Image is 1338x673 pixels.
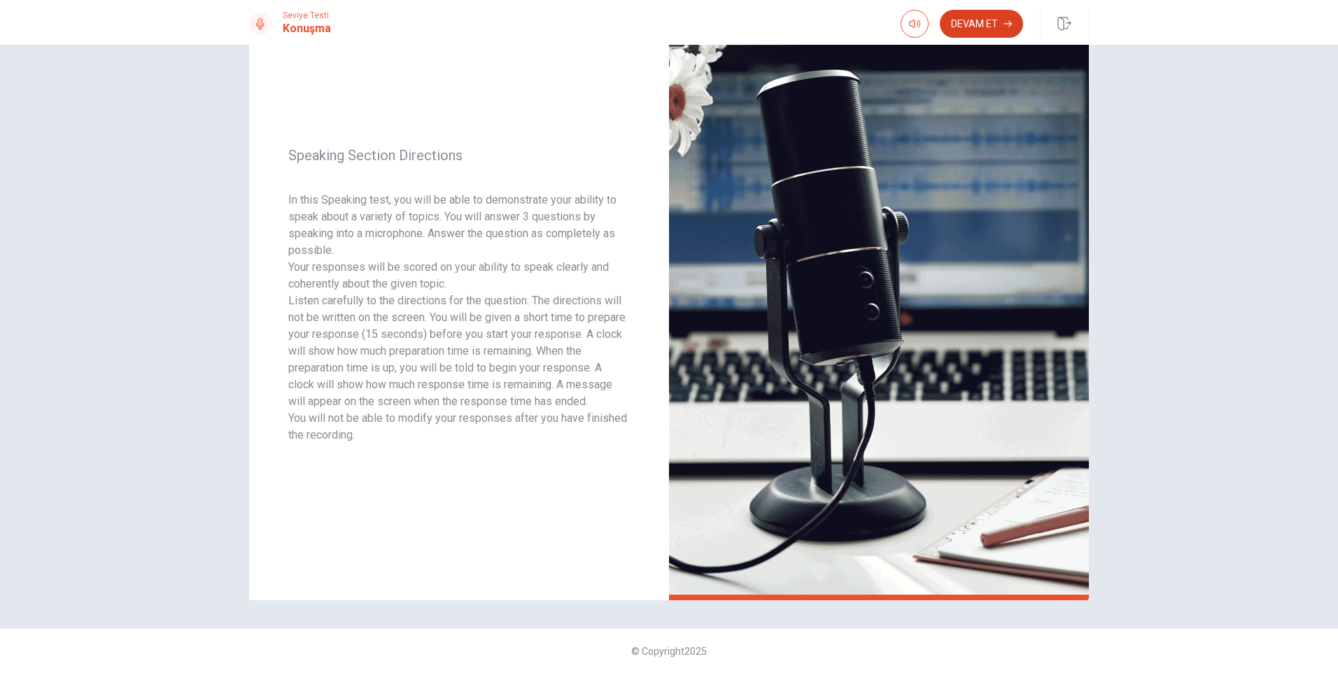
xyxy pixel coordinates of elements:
[283,10,331,20] span: Seviye Testi
[288,410,630,444] p: You will not be able to modify your responses after you have finished the recording.
[940,10,1023,38] button: Devam Et
[288,292,630,410] p: Listen carefully to the directions for the question. The directions will not be written on the sc...
[631,646,707,657] span: © Copyright 2025
[288,147,630,164] span: Speaking Section Directions
[288,192,630,259] p: In this Speaking test, you will be able to demonstrate your ability to speak about a variety of t...
[288,259,630,292] p: Your responses will be scored on your ability to speak clearly and coherently about the given topic.
[283,20,331,37] h1: Konuşma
